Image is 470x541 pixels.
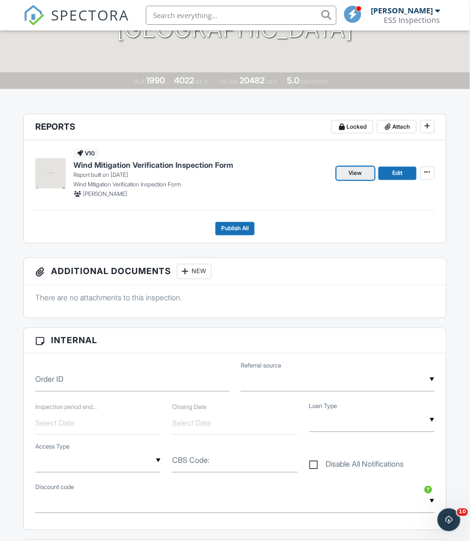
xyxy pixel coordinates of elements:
[218,78,238,85] span: Lot Size
[35,412,161,435] input: Select Date
[23,13,129,33] a: SPECTORA
[24,328,446,353] h3: Internal
[35,483,74,492] label: Discount code
[309,402,337,411] label: Loan Type
[240,75,265,85] div: 20482
[457,509,468,516] span: 10
[23,5,44,26] img: The Best Home Inspection Software - Spectora
[266,78,278,85] span: sq.ft.
[172,449,297,473] input: CBS Code:
[177,264,212,279] div: New
[35,404,97,411] label: Inspection period end date?
[384,15,440,25] div: ESS Inspections
[24,258,446,286] h3: Additional Documents
[174,75,194,85] div: 4022
[438,509,460,531] iframe: Intercom live chat
[35,443,70,451] label: Access Type
[172,404,206,411] label: Closing Date
[51,5,129,25] span: SPECTORA
[241,362,281,370] label: Referral source
[35,374,63,385] label: Order ID
[301,78,328,85] span: bathrooms
[371,6,433,15] div: [PERSON_NAME]
[146,6,337,25] input: Search everything...
[172,412,297,435] input: Select Date
[146,75,165,85] div: 1990
[35,293,434,303] p: There are no attachments to this inspection.
[134,78,145,85] span: Built
[309,460,404,472] label: Disable All Notifications
[196,78,209,85] span: sq. ft.
[287,75,300,85] div: 5.0
[172,455,210,466] label: CBS Code:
